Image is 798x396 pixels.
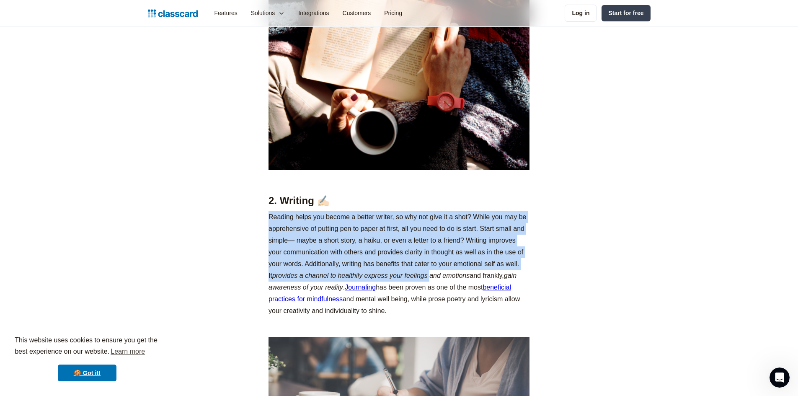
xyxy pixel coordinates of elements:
[377,4,409,23] a: Pricing
[572,9,589,18] div: Log in
[565,5,597,22] a: Log in
[272,272,470,279] em: provides a channel to healthily express your feelings and emotions
[336,4,378,23] a: Customers
[608,9,643,18] div: Start for free
[251,9,275,18] div: Solutions
[602,5,650,21] a: Start for free
[109,345,146,358] a: learn more about cookies
[148,8,198,19] a: home
[269,211,529,317] p: Reading helps you become a better writer, so why not give it a shot? While you may be apprehensiv...
[244,4,292,23] div: Solutions
[269,284,511,303] a: beneficial practices for mindfulness
[770,368,790,388] iframe: Intercom live chat
[208,4,244,23] a: Features
[269,321,529,333] p: ‍
[269,272,517,291] em: gain awareness of your reality
[269,174,529,186] p: ‍
[345,284,376,291] a: Journaling
[58,365,116,381] a: dismiss cookie message
[269,195,330,206] strong: 2. Writing ✍🏻
[292,4,336,23] a: Integrations
[7,327,168,389] div: cookieconsent
[15,335,160,358] span: This website uses cookies to ensure you get the best experience on our website.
